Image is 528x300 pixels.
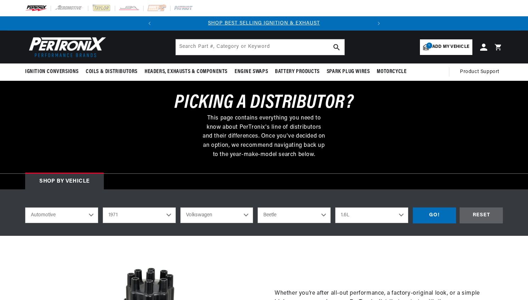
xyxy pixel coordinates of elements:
summary: Motorcycle [373,63,410,80]
span: 1 [426,43,432,49]
a: 1Add my vehicle [420,39,472,55]
div: Shop by vehicle [25,174,104,189]
summary: Product Support [460,63,503,80]
span: Headers, Exhausts & Components [145,68,228,76]
slideshow-component: Translation missing: en.sections.announcements.announcement_bar [7,16,521,30]
button: Translation missing: en.sections.announcements.next_announcement [372,16,386,30]
select: Engine [335,207,408,223]
div: Announcement [157,20,372,27]
a: SHOP BEST SELLING IGNITION & EXHAUST [208,21,320,26]
select: Ride Type [25,207,98,223]
button: search button [329,39,344,55]
summary: Spark Plug Wires [323,63,373,80]
input: Search Part #, Category or Keyword [176,39,344,55]
h3: Picking a Distributor? [174,95,353,112]
div: 1 of 2 [157,20,372,27]
span: Motorcycle [377,68,406,76]
button: Translation missing: en.sections.announcements.previous_announcement [142,16,157,30]
summary: Coils & Distributors [82,63,141,80]
summary: Engine Swaps [231,63,271,80]
select: Make [180,207,253,223]
div: GO! [413,207,456,223]
summary: Battery Products [271,63,323,80]
span: Product Support [460,68,499,76]
select: Year [103,207,176,223]
select: Model [258,207,331,223]
span: Battery Products [275,68,320,76]
div: RESET [460,207,503,223]
span: Ignition Conversions [25,68,79,76]
span: Engine Swaps [235,68,268,76]
summary: Headers, Exhausts & Components [141,63,231,80]
span: Add my vehicle [432,44,469,50]
summary: Ignition Conversions [25,63,82,80]
span: Spark Plug Wires [327,68,370,76]
span: Coils & Distributors [86,68,137,76]
p: This page contains everything you need to know about PerTronix's line of distributors and their d... [202,114,326,159]
img: Pertronix [25,35,107,59]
